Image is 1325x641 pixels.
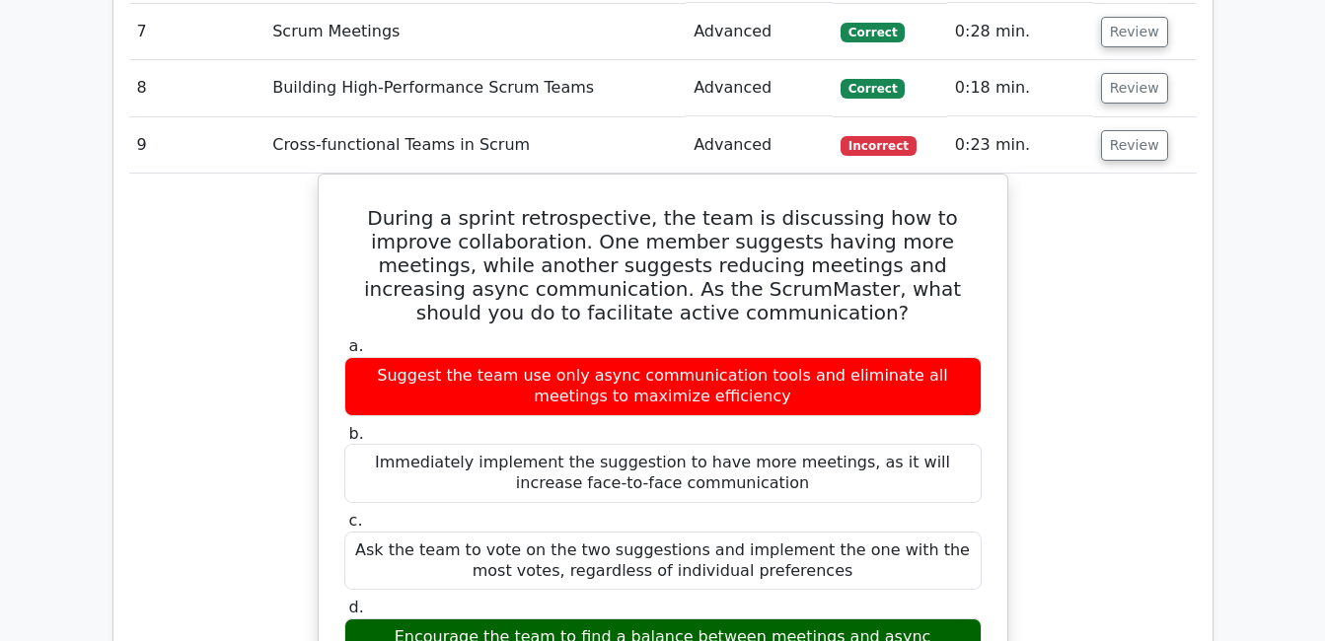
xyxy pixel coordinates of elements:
[841,79,905,99] span: Correct
[1101,17,1168,47] button: Review
[1101,130,1168,161] button: Review
[129,117,265,174] td: 9
[349,336,364,355] span: a.
[349,511,363,530] span: c.
[841,23,905,42] span: Correct
[947,60,1093,116] td: 0:18 min.
[947,4,1093,60] td: 0:28 min.
[344,444,982,503] div: Immediately implement the suggestion to have more meetings, as it will increase face-to-face comm...
[344,532,982,591] div: Ask the team to vote on the two suggestions and implement the one with the most votes, regardless...
[686,4,833,60] td: Advanced
[947,117,1093,174] td: 0:23 min.
[264,117,686,174] td: Cross-functional Teams in Scrum
[349,598,364,616] span: d.
[841,136,917,156] span: Incorrect
[686,60,833,116] td: Advanced
[344,357,982,416] div: Suggest the team use only async communication tools and eliminate all meetings to maximize effici...
[129,60,265,116] td: 8
[686,117,833,174] td: Advanced
[264,60,686,116] td: Building High-Performance Scrum Teams
[264,4,686,60] td: Scrum Meetings
[342,206,984,324] h5: During a sprint retrospective, the team is discussing how to improve collaboration. One member su...
[129,4,265,60] td: 7
[1101,73,1168,104] button: Review
[349,424,364,443] span: b.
